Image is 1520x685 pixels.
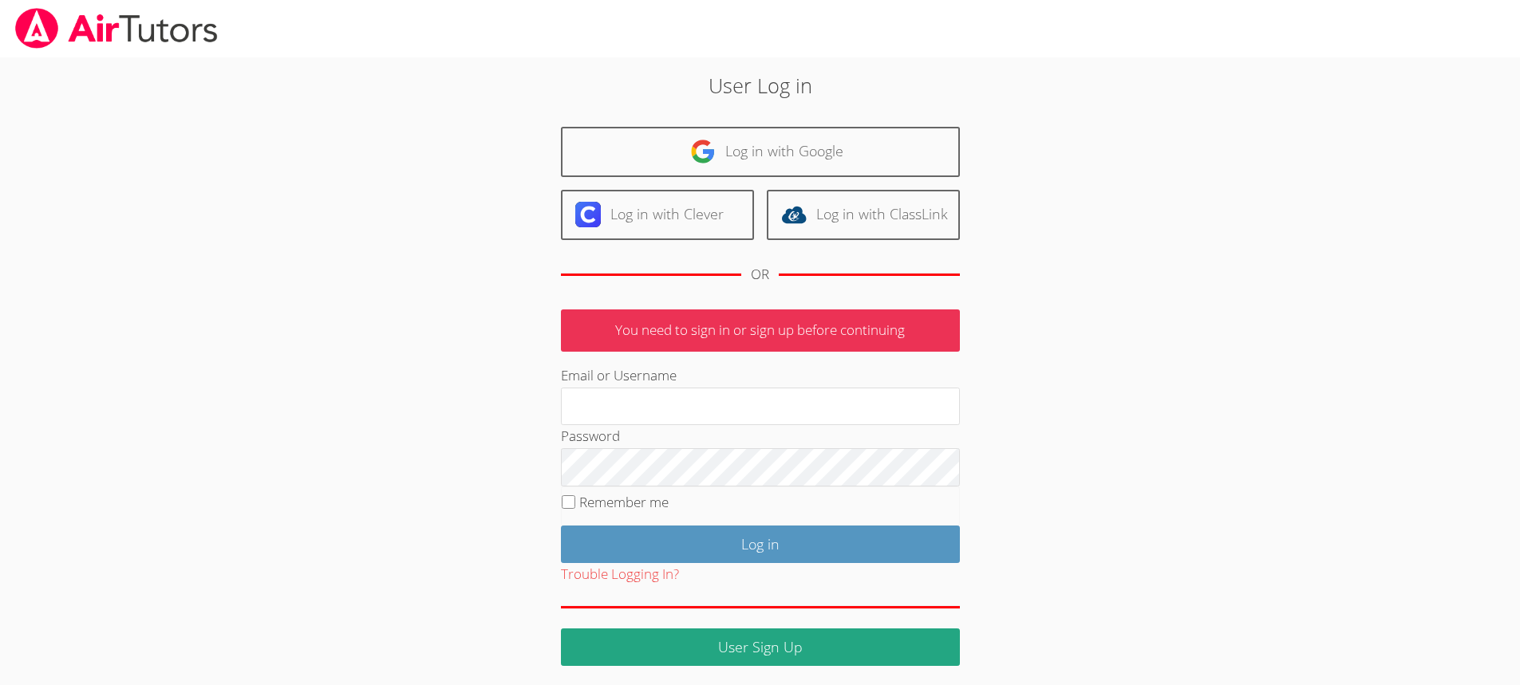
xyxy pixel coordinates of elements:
div: OR [751,263,769,286]
p: You need to sign in or sign up before continuing [561,309,960,352]
button: Trouble Logging In? [561,563,679,586]
h2: User Log in [349,70,1171,100]
a: User Sign Up [561,628,960,666]
a: Log in with ClassLink [767,190,960,240]
img: clever-logo-6eab21bc6e7a338710f1a6ff85c0baf02591cd810cc4098c63d3a4b26e2feb20.svg [575,202,601,227]
label: Email or Username [561,366,677,384]
input: Log in [561,526,960,563]
label: Remember me [579,493,669,511]
a: Log in with Google [561,127,960,177]
label: Password [561,427,620,445]
a: Log in with Clever [561,190,754,240]
img: airtutors_banner-c4298cdbf04f3fff15de1276eac7730deb9818008684d7c2e4769d2f7ddbe033.png [14,8,219,49]
img: classlink-logo-d6bb404cc1216ec64c9a2012d9dc4662098be43eaf13dc465df04b49fa7ab582.svg [781,202,807,227]
img: google-logo-50288ca7cdecda66e5e0955fdab243c47b7ad437acaf1139b6f446037453330a.svg [690,139,716,164]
